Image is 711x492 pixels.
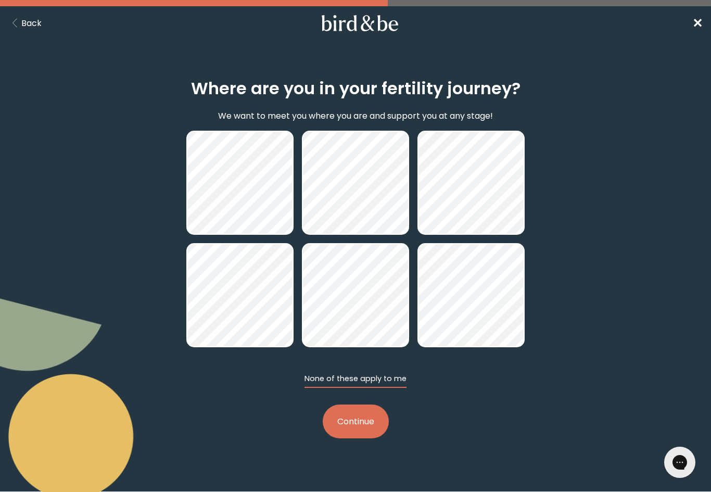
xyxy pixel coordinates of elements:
[191,76,520,101] h2: Where are you in your fertility journey?
[218,109,493,122] p: We want to meet you where you are and support you at any stage!
[323,405,389,438] button: Continue
[304,373,407,388] button: None of these apply to me
[8,17,42,30] button: Back Button
[692,14,703,32] a: ✕
[659,443,701,482] iframe: Gorgias live chat messenger
[692,15,703,32] span: ✕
